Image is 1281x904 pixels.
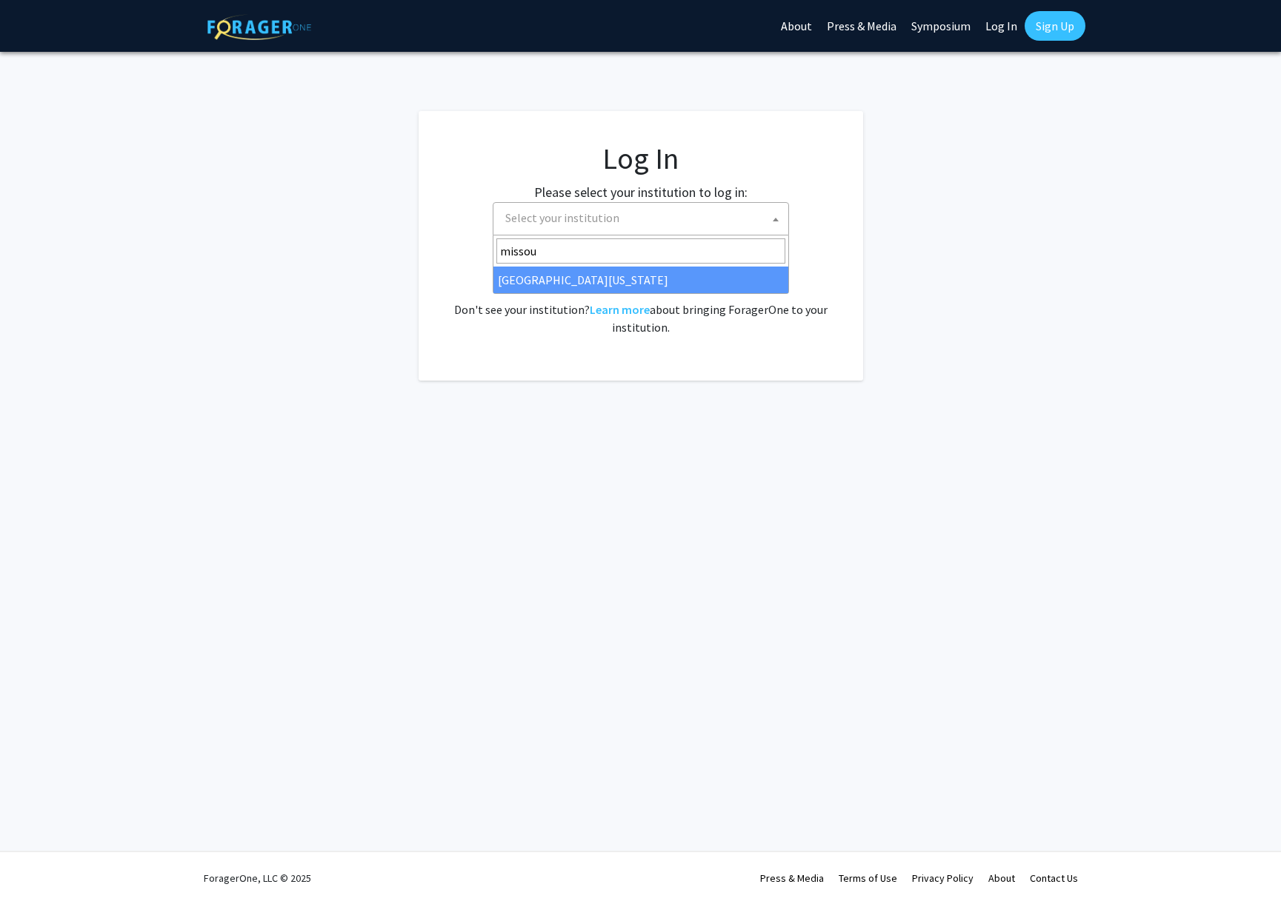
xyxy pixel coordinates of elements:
a: Contact Us [1030,871,1078,885]
span: Select your institution [499,203,788,233]
a: About [988,871,1015,885]
label: Please select your institution to log in: [534,182,748,202]
a: Sign Up [1025,11,1085,41]
div: ForagerOne, LLC © 2025 [204,852,311,904]
a: Privacy Policy [912,871,974,885]
h1: Log In [448,141,834,176]
iframe: Chat [11,837,63,893]
a: Terms of Use [839,871,897,885]
div: No account? . Don't see your institution? about bringing ForagerOne to your institution. [448,265,834,336]
span: Select your institution [493,202,789,235]
span: Select your institution [505,210,619,225]
input: Search [496,238,785,264]
a: Press & Media [760,871,824,885]
img: ForagerOne Logo [207,14,311,40]
a: Learn more about bringing ForagerOne to your institution [590,302,650,317]
li: [GEOGRAPHIC_DATA][US_STATE] [493,267,788,293]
